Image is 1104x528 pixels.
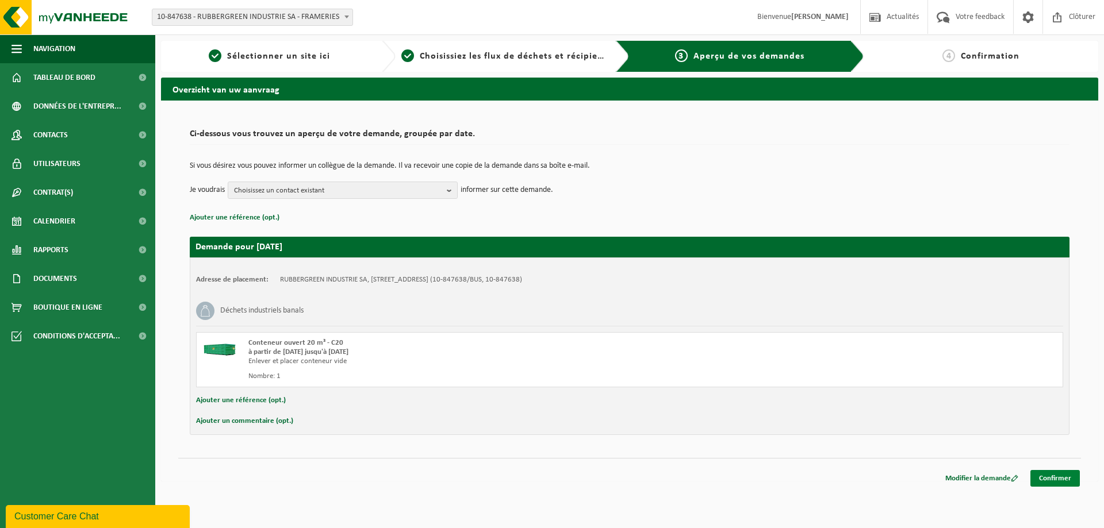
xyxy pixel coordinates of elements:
span: 10-847638 - RUBBERGREEN INDUSTRIE SA - FRAMERIES [152,9,352,25]
span: Contacts [33,121,68,149]
span: Conditions d'accepta... [33,322,120,350]
span: Données de l'entrepr... [33,92,121,121]
p: Je voudrais [190,182,225,199]
div: Enlever et placer conteneur vide [248,357,676,366]
a: Confirmer [1030,470,1080,487]
span: 10-847638 - RUBBERGREEN INDUSTRIE SA - FRAMERIES [152,9,353,26]
a: 2Choisissiez les flux de déchets et récipients [401,49,607,63]
button: Choisissez un contact existant [228,182,458,199]
span: 1 [209,49,221,62]
h2: Overzicht van uw aanvraag [161,78,1098,100]
a: 1Sélectionner un site ici [167,49,373,63]
span: Aperçu de vos demandes [693,52,804,61]
span: 2 [401,49,414,62]
img: HK-XC-20-GN-00.png [202,338,237,356]
p: Si vous désirez vous pouvez informer un collègue de la demande. Il va recevoir une copie de la de... [190,162,1069,170]
span: Tableau de bord [33,63,95,92]
iframe: chat widget [6,503,192,528]
button: Ajouter un commentaire (opt.) [196,414,293,429]
p: informer sur cette demande. [461,182,553,199]
a: Modifier la demande [937,470,1027,487]
button: Ajouter une référence (opt.) [196,393,286,408]
span: Contrat(s) [33,178,73,207]
span: Rapports [33,236,68,264]
span: Navigation [33,34,75,63]
div: Nombre: 1 [248,372,676,381]
span: Calendrier [33,207,75,236]
td: RUBBERGREEN INDUSTRIE SA, [STREET_ADDRESS] (10-847638/BUS, 10-847638) [280,275,522,284]
span: 3 [675,49,688,62]
strong: à partir de [DATE] jusqu'à [DATE] [248,348,348,356]
span: Choisissiez les flux de déchets et récipients [420,52,611,61]
strong: Adresse de placement: [196,276,269,283]
span: Choisissez un contact existant [234,182,442,199]
span: Documents [33,264,77,293]
h2: Ci-dessous vous trouvez un aperçu de votre demande, groupée par date. [190,129,1069,145]
span: 4 [942,49,955,62]
strong: Demande pour [DATE] [195,242,282,252]
span: Sélectionner un site ici [227,52,330,61]
span: Conteneur ouvert 20 m³ - C20 [248,339,343,346]
span: Utilisateurs [33,149,80,178]
button: Ajouter une référence (opt.) [190,210,279,225]
span: Boutique en ligne [33,293,102,322]
strong: [PERSON_NAME] [791,13,849,21]
h3: Déchets industriels banals [220,302,304,320]
span: Confirmation [961,52,1019,61]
